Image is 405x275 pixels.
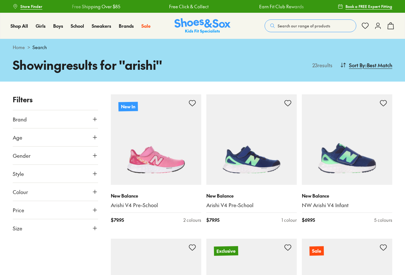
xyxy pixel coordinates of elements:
a: School [71,23,84,29]
button: Price [13,201,98,219]
span: Style [13,170,24,177]
span: Search [32,44,47,51]
div: > [13,44,392,51]
span: Size [13,224,22,232]
span: Book a FREE Expert Fitting [345,4,392,9]
a: Arishi V4 Pre-School [206,202,297,209]
div: 5 colours [374,217,392,223]
div: 1 colour [281,217,297,223]
p: Sale [309,246,324,256]
button: Gender [13,147,98,164]
span: Gender [13,152,31,159]
p: New Balance [206,192,297,199]
a: Sneakers [92,23,111,29]
a: Shop All [11,23,28,29]
a: Earn Fit Club Rewards [259,3,303,10]
button: Brand [13,110,98,128]
a: Brands [119,23,134,29]
p: Filters [13,94,98,105]
span: : Best Match [365,61,392,69]
img: SNS_Logo_Responsive.svg [174,18,231,34]
span: Age [13,134,22,141]
div: 2 colours [183,217,201,223]
a: Free Click & Collect [169,3,209,10]
p: 23 results [310,61,332,69]
a: Free Shipping Over $85 [72,3,120,10]
button: Sort By:Best Match [340,58,392,72]
button: Age [13,128,98,146]
span: Store Finder [20,4,42,9]
span: $ 79.95 [111,217,124,223]
span: Colour [13,188,28,196]
a: Shoes & Sox [174,18,231,34]
a: Sale [141,23,151,29]
button: Search our range of products [265,19,356,32]
a: Home [13,44,25,51]
span: Search our range of products [278,23,330,29]
a: Book a FREE Expert Fitting [338,1,392,12]
a: Boys [53,23,63,29]
span: $ 69.95 [302,217,315,223]
p: New Balance [302,192,392,199]
button: Size [13,219,98,237]
span: $ 79.95 [206,217,219,223]
a: Girls [36,23,46,29]
p: New In [118,102,138,111]
a: Store Finder [13,1,42,12]
span: Sort By [349,61,365,69]
button: Style [13,165,98,183]
span: Brand [13,115,27,123]
span: Price [13,206,24,214]
button: Colour [13,183,98,201]
p: Exclusive [214,246,238,256]
p: New Balance [111,192,201,199]
a: NW Arishi V4 Infant [302,202,392,209]
h1: Showing results for " arishi " [13,56,202,74]
a: Arishi V4 Pre-School [111,202,201,209]
a: New In [111,94,201,185]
